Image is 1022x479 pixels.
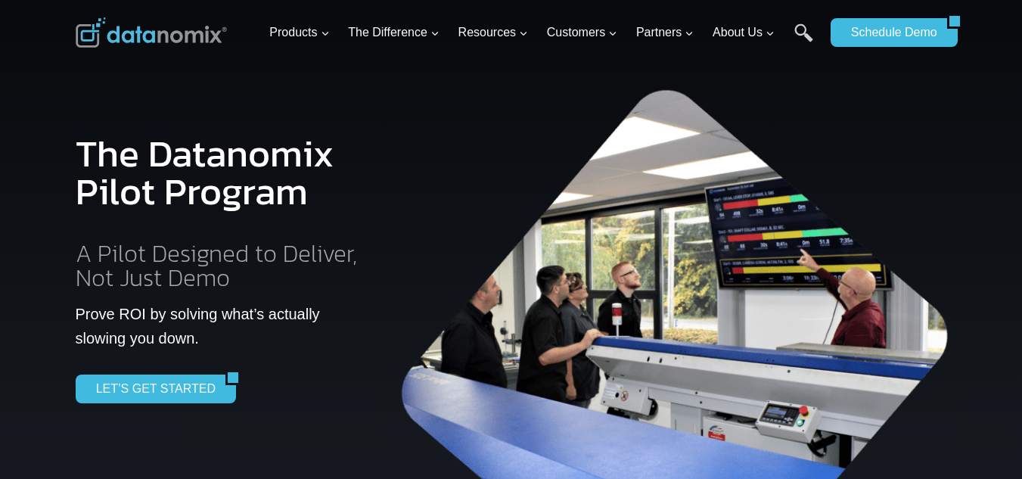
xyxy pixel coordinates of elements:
a: LET’S GET STARTED [76,375,225,403]
a: Schedule Demo [831,18,947,47]
h1: The Datanomix Pilot Program [76,123,368,222]
span: About Us [713,23,775,42]
nav: Primary Navigation [263,8,823,58]
span: Resources [458,23,528,42]
a: Search [794,23,813,58]
span: Products [269,23,329,42]
h2: A Pilot Designed to Deliver, Not Just Demo [76,241,368,290]
span: The Difference [348,23,440,42]
span: Partners [636,23,694,42]
span: Customers [547,23,617,42]
img: Datanomix [76,17,227,48]
p: Prove ROI by solving what’s actually slowing you down. [76,302,368,350]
